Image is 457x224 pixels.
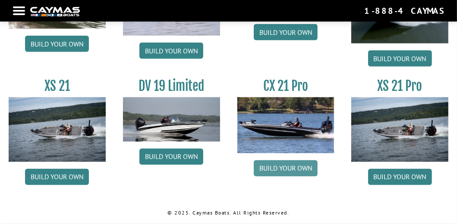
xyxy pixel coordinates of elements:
h3: DV 19 Limited [123,78,220,94]
a: Build your own [368,169,432,185]
h3: CX 21 Pro [237,78,334,94]
img: XS_21_thumbnail.jpg [9,97,106,162]
img: CX-21Pro_thumbnail.jpg [237,97,334,153]
img: XS_21_thumbnail.jpg [351,97,448,162]
a: Build your own [254,24,318,40]
img: white-logo-c9c8dbefe5ff5ceceb0f0178aa75bf4bb51f6bca0971e226c86eb53dfe498488.png [30,7,80,16]
a: Build your own [254,160,318,177]
a: Build your own [368,50,432,67]
a: Build your own [139,149,203,165]
h3: XS 21 Pro [351,78,448,94]
div: 1-888-4CAYMAS [364,5,444,16]
a: Build your own [139,43,203,59]
img: dv-19-ban_from_website_for_caymas_connect.png [123,97,220,142]
a: Build your own [25,36,89,52]
p: © 2025. Caymas Boats. All Rights Reserved. [9,209,448,217]
h3: XS 21 [9,78,106,94]
a: Build your own [25,169,89,185]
